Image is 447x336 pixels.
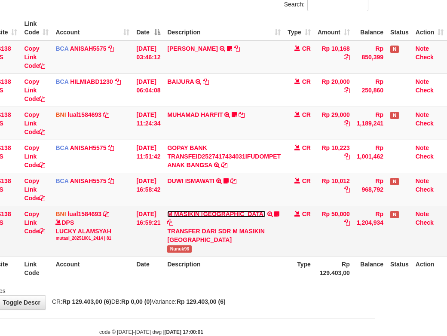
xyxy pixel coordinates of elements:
a: Copy Link Code [24,177,45,202]
strong: [DATE] 17:00:01 [165,329,203,335]
td: Rp 29,000 [314,107,353,140]
a: Check [416,219,434,226]
a: Copy GOPAY BANK TRANSFEID2527417434031IFUDOMPET ANAK BANGSA to clipboard [221,162,227,168]
th: Status [387,16,412,40]
a: M MASIKIN [GEOGRAPHIC_DATA] [167,211,265,217]
td: Rp 1,204,934 [353,206,387,256]
th: Date: activate to sort column descending [133,16,164,40]
td: Rp 250,860 [353,73,387,107]
th: Link Code [21,256,52,281]
a: Copy INA PAUJANAH to clipboard [234,45,240,52]
a: ANISAH5575 [70,144,107,151]
span: CR [302,78,311,85]
td: Rp 10,223 [314,140,353,173]
a: HILMIABD1230 [70,78,113,85]
td: Rp 1,001,462 [353,140,387,173]
a: Copy Rp 29,000 to clipboard [344,120,350,127]
td: [DATE] 11:24:34 [133,107,164,140]
a: Check [416,54,434,61]
a: Note [416,144,429,151]
td: Rp 10,168 [314,40,353,74]
span: Has Note [390,211,399,218]
a: Copy ANISAH5575 to clipboard [108,144,114,151]
a: Copy lual1584693 to clipboard [103,211,109,217]
a: Copy BAIJURA to clipboard [203,78,209,85]
td: Rp 968,792 [353,173,387,206]
th: Account: activate to sort column ascending [52,16,133,40]
a: Copy Link Code [24,111,45,135]
span: Nunuk96 [167,245,192,253]
a: Note [416,78,429,85]
a: Note [416,211,429,217]
a: Copy ANISAH5575 to clipboard [108,45,114,52]
a: Copy Rp 10,223 to clipboard [344,153,350,160]
a: Copy Link Code [24,45,45,69]
a: Copy Link Code [24,78,45,102]
span: CR [302,111,311,118]
span: BCA [55,144,68,151]
a: Copy Rp 50,000 to clipboard [344,219,350,226]
a: Note [416,177,429,184]
span: BNI [55,211,66,217]
a: DUWI ISMAWATI [167,177,214,184]
td: [DATE] 03:46:12 [133,40,164,74]
th: Rp 129.403,00 [314,256,353,281]
span: BNI [55,111,66,118]
a: Copy lual1584693 to clipboard [103,111,109,118]
span: CR [302,177,311,184]
th: Link Code: activate to sort column ascending [21,16,52,40]
small: code © [DATE]-[DATE] dwg | [99,329,203,335]
span: Has Note [390,112,399,119]
strong: Rp 129.403,00 (6) [62,298,111,305]
span: CR [302,144,311,151]
th: Status [387,256,412,281]
th: Balance [353,256,387,281]
a: Copy HILMIABD1230 to clipboard [115,78,121,85]
a: Note [416,111,429,118]
span: CR [302,211,311,217]
th: Account [52,256,133,281]
td: [DATE] 06:04:08 [133,73,164,107]
th: Description [164,256,284,281]
span: BCA [55,45,68,52]
a: lual1584693 [67,111,101,118]
td: [DATE] 11:51:42 [133,140,164,173]
div: mutasi_20251001_2414 | 81 [55,235,129,241]
a: Check [416,153,434,160]
div: TRANSFER DARI SDR M MASIKIN [GEOGRAPHIC_DATA] [167,227,281,244]
a: Check [416,120,434,127]
span: CR: DB: Variance: [48,298,226,305]
td: Rp 10,012 [314,173,353,206]
a: BAIJURA [167,78,194,85]
a: Copy Link Code [24,211,45,235]
th: Description: activate to sort column ascending [164,16,284,40]
a: Copy Rp 20,000 to clipboard [344,87,350,94]
a: Copy Link Code [24,144,45,168]
a: Note [416,45,429,52]
a: GOPAY BANK TRANSFEID2527417434031IFUDOMPET ANAK BANGSA [167,144,281,168]
a: Copy M MASIKIN NOVRIANSYAH to clipboard [167,219,173,226]
th: Type: activate to sort column ascending [284,16,314,40]
strong: Rp 129.403,00 (6) [177,298,226,305]
td: Rp 50,000 [314,206,353,256]
strong: Rp 0,00 (0) [121,298,152,305]
a: Check [416,186,434,193]
a: Copy Rp 10,012 to clipboard [344,186,350,193]
a: lual1584693 [67,211,101,217]
td: [DATE] 16:59:21 [133,206,164,256]
a: Copy DUWI ISMAWATI to clipboard [230,177,236,184]
a: Copy ANISAH5575 to clipboard [108,177,114,184]
td: [DATE] 16:58:42 [133,173,164,206]
span: BCA [55,177,68,184]
td: Rp 1,189,241 [353,107,387,140]
td: Rp 20,000 [314,73,353,107]
a: Check [416,87,434,94]
span: Has Note [390,46,399,53]
th: Type [284,256,314,281]
span: Has Note [390,178,399,185]
a: Copy Rp 10,168 to clipboard [344,54,350,61]
a: ANISAH5575 [70,177,107,184]
td: Rp 850,399 [353,40,387,74]
div: DPS LUCKY ALAMSYAH [55,218,129,241]
th: Date [133,256,164,281]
